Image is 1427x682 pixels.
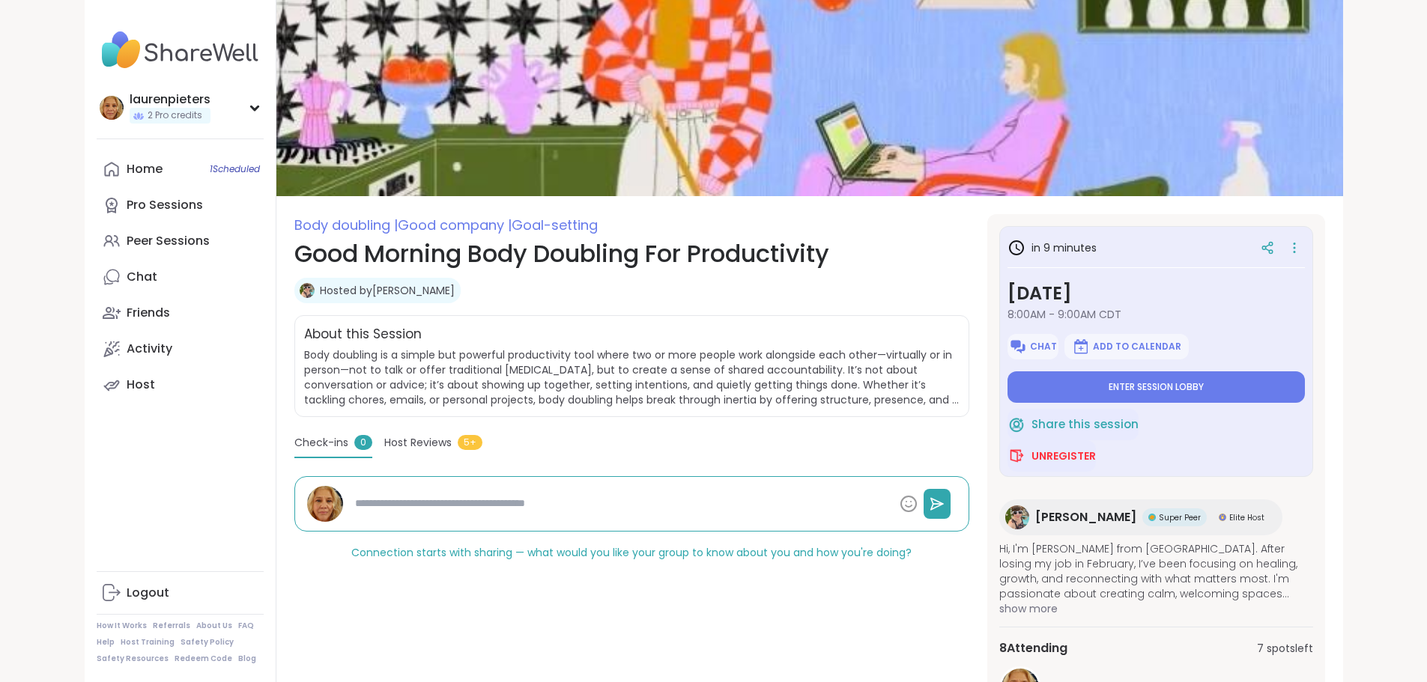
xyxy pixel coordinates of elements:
span: Chat [1030,341,1057,353]
div: Chat [127,269,157,285]
span: 0 [354,435,372,450]
img: Elite Host [1219,514,1226,521]
div: Home [127,161,163,177]
a: Host [97,367,264,403]
span: Host Reviews [384,435,452,451]
div: Friends [127,305,170,321]
a: Host Training [121,637,175,648]
a: Referrals [153,621,190,631]
span: 1 Scheduled [210,163,260,175]
a: How It Works [97,621,147,631]
img: ShareWell Logomark [1008,415,1025,433]
a: Peer Sessions [97,223,264,259]
span: [PERSON_NAME] [1035,508,1136,526]
span: Elite Host [1229,512,1264,523]
span: Add to Calendar [1093,341,1181,353]
a: Safety Resources [97,654,169,664]
div: Activity [127,341,172,357]
img: laurenpieters [307,486,343,522]
span: Body doubling | [294,216,398,234]
button: Share this session [1008,409,1139,440]
a: Adrienne_QueenOfTheDawn[PERSON_NAME]Super PeerSuper PeerElite HostElite Host [999,499,1282,535]
span: Unregister [1031,448,1096,463]
span: Super Peer [1159,512,1201,523]
a: Redeem Code [175,654,232,664]
span: Body doubling is a simple but powerful productivity tool where two or more people work alongside ... [304,347,960,407]
span: 7 spots left [1257,641,1313,657]
span: Goal-setting [512,216,598,234]
img: ShareWell Logomark [1072,338,1090,356]
span: Good company | [398,216,512,234]
span: 8:00AM - 9:00AM CDT [1008,307,1305,322]
a: Chat [97,259,264,295]
h3: [DATE] [1008,280,1305,307]
img: ShareWell Nav Logo [97,24,264,76]
a: Home1Scheduled [97,151,264,187]
a: Help [97,637,115,648]
div: Host [127,377,155,393]
a: Activity [97,331,264,367]
button: Unregister [1008,440,1096,472]
div: laurenpieters [130,91,210,108]
a: Hosted by[PERSON_NAME] [320,283,455,298]
a: Pro Sessions [97,187,264,223]
a: About Us [196,621,232,631]
div: Logout [127,585,169,601]
a: Logout [97,575,264,611]
button: Enter session lobby [1008,371,1305,403]
h1: Good Morning Body Doubling For Productivity [294,236,969,272]
img: Super Peer [1148,514,1156,521]
img: Adrienne_QueenOfTheDawn [1005,505,1029,529]
div: Peer Sessions [127,233,210,249]
img: ShareWell Logomark [1008,447,1025,465]
span: Enter session lobby [1109,381,1204,393]
span: Hi, I'm [PERSON_NAME] from [GEOGRAPHIC_DATA]. After losing my job in February, I’ve been focusing... [999,541,1313,601]
span: 2 Pro credits [148,109,202,122]
a: Friends [97,295,264,331]
h3: in 9 minutes [1008,239,1097,257]
button: Add to Calendar [1064,334,1189,359]
div: Pro Sessions [127,197,203,213]
a: Blog [238,654,256,664]
button: Chat [1008,334,1058,359]
h2: About this Session [304,325,422,344]
a: Safety Policy [181,637,234,648]
img: Adrienne_QueenOfTheDawn [300,283,315,298]
span: Check-ins [294,435,348,451]
span: 5+ [458,435,482,450]
span: show more [999,601,1313,616]
a: FAQ [238,621,254,631]
span: Connection starts with sharing — what would you like your group to know about you and how you're ... [351,545,912,560]
span: 8 Attending [999,639,1067,657]
span: Share this session [1031,416,1139,433]
img: laurenpieters [100,96,124,120]
img: ShareWell Logomark [1009,338,1027,356]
